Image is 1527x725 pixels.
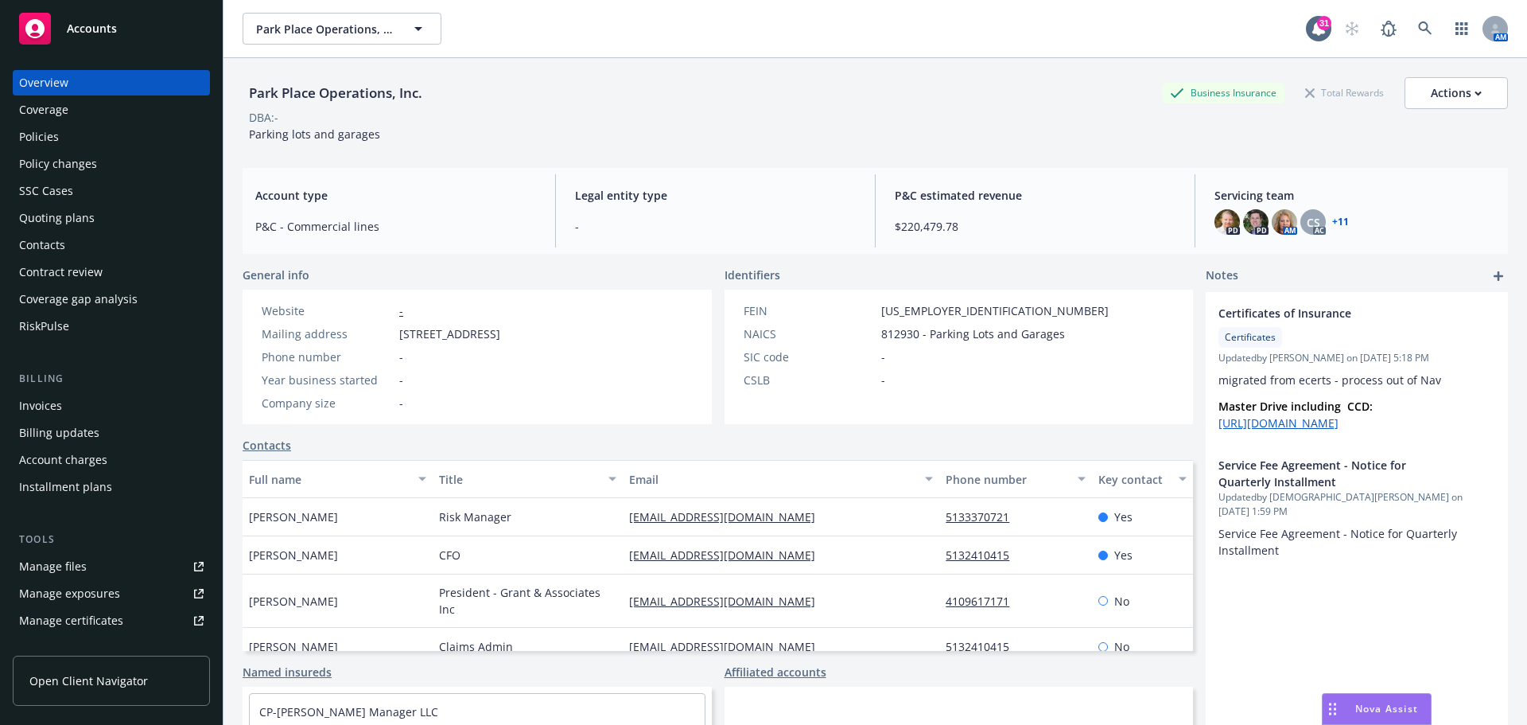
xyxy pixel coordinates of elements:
span: - [399,395,403,411]
span: Servicing team [1214,187,1495,204]
span: Legal entity type [575,187,856,204]
div: Key contact [1098,471,1169,488]
div: Actions [1431,78,1482,108]
span: Park Place Operations, Inc. [256,21,394,37]
strong: Master Drive including CCD: [1218,399,1373,414]
a: [EMAIL_ADDRESS][DOMAIN_NAME] [629,548,828,563]
span: - [881,372,885,388]
span: - [399,349,403,365]
span: Risk Manager [439,509,511,525]
div: FEIN [744,302,875,319]
a: Affiliated accounts [725,664,826,680]
span: Service Fee Agreement - Notice for Quarterly Installment [1218,526,1460,558]
span: No [1114,638,1129,655]
span: Claims Admin [439,638,513,655]
a: Account charges [13,447,210,473]
button: Park Place Operations, Inc. [243,13,441,45]
div: Account charges [19,447,107,473]
div: Tools [13,532,210,548]
a: CP-[PERSON_NAME] Manager LLC [259,704,438,719]
div: Quoting plans [19,205,95,231]
div: Email [629,471,915,488]
a: Accounts [13,6,210,51]
div: NAICS [744,325,875,342]
div: Park Place Operations, Inc. [243,83,429,103]
img: photo [1243,209,1269,235]
div: SSC Cases [19,178,73,204]
a: 5133370721 [946,509,1022,524]
a: add [1489,267,1508,286]
div: Coverage gap analysis [19,286,138,312]
a: Manage files [13,554,210,579]
a: Manage exposures [13,581,210,606]
a: Search [1409,13,1441,45]
span: CS [1307,214,1320,231]
div: Year business started [262,372,393,388]
button: Key contact [1092,460,1193,498]
a: Quoting plans [13,205,210,231]
a: +11 [1332,217,1349,227]
div: Mailing address [262,325,393,342]
span: General info [243,267,309,283]
span: [PERSON_NAME] [249,593,338,610]
span: CFO [439,547,460,563]
span: $220,479.78 [895,218,1175,235]
span: Notes [1206,267,1238,286]
div: Manage files [19,554,87,579]
span: [PERSON_NAME] [249,509,338,525]
div: Contacts [19,232,65,258]
a: Report a Bug [1373,13,1405,45]
span: Yes [1114,509,1133,525]
a: Invoices [13,393,210,419]
span: Identifiers [725,267,780,283]
a: [URL][DOMAIN_NAME] [1218,415,1339,431]
span: 812930 - Parking Lots and Garages [881,325,1065,342]
span: President - Grant & Associates Inc [439,584,616,618]
a: SSC Cases [13,178,210,204]
div: Total Rewards [1297,83,1392,103]
a: Billing updates [13,420,210,446]
a: Named insureds [243,664,332,680]
span: [PERSON_NAME] [249,638,338,655]
span: Account type [255,187,536,204]
div: Manage exposures [19,581,120,606]
div: Installment plans [19,474,112,500]
button: Actions [1405,77,1508,109]
a: Contacts [13,232,210,258]
span: Updated by [DEMOGRAPHIC_DATA][PERSON_NAME] on [DATE] 1:59 PM [1218,490,1495,519]
div: Coverage [19,97,68,123]
div: Billing updates [19,420,99,446]
img: photo [1214,209,1240,235]
div: RiskPulse [19,314,69,339]
span: [PERSON_NAME] [249,547,338,563]
div: Company size [262,395,393,411]
div: Contract review [19,259,103,285]
div: Manage certificates [19,608,123,633]
span: Accounts [67,22,117,35]
span: Service Fee Agreement - Notice for Quarterly Installment [1218,457,1454,490]
span: [STREET_ADDRESS] [399,325,500,342]
a: Policy changes [13,151,210,177]
span: - [881,349,885,365]
div: Website [262,302,393,319]
span: Certificates of Insurance [1218,305,1454,322]
a: Start snowing [1336,13,1368,45]
div: Invoices [19,393,62,419]
a: Policies [13,124,210,150]
a: [EMAIL_ADDRESS][DOMAIN_NAME] [629,639,828,654]
div: SIC code [744,349,875,365]
a: RiskPulse [13,314,210,339]
div: Billing [13,371,210,387]
a: [EMAIL_ADDRESS][DOMAIN_NAME] [629,509,828,524]
div: CSLB [744,372,875,388]
div: 31 [1317,16,1331,30]
a: Switch app [1446,13,1478,45]
span: - [399,372,403,388]
div: Overview [19,70,68,95]
button: Nova Assist [1322,693,1432,725]
a: Installment plans [13,474,210,500]
a: 5132410415 [946,548,1022,563]
div: Drag to move [1323,694,1342,724]
span: No [1114,593,1129,610]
